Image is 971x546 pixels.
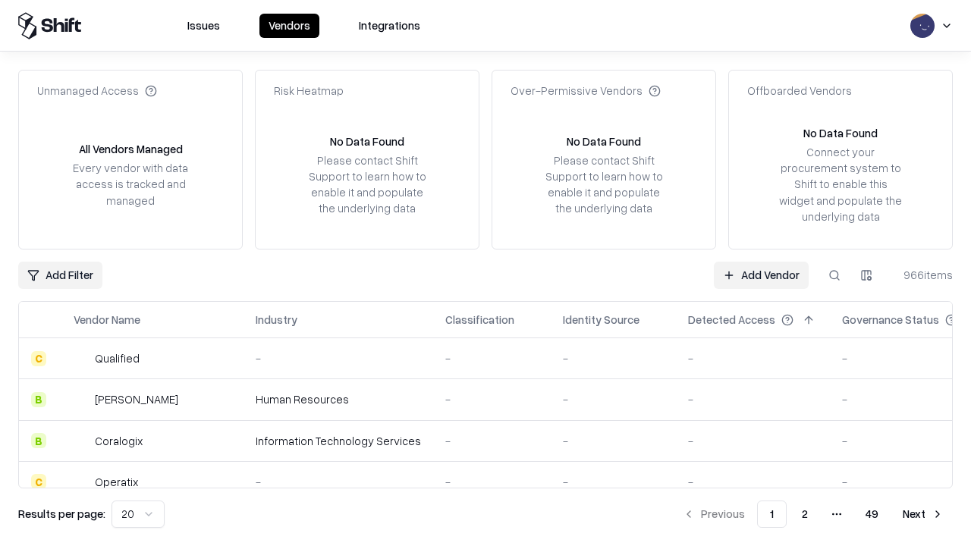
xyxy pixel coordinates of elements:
div: Governance Status [842,312,939,328]
nav: pagination [674,500,953,528]
img: Qualified [74,351,89,366]
button: Integrations [350,14,429,38]
button: 2 [790,500,820,528]
a: Add Vendor [714,262,809,289]
div: Coralogix [95,433,143,449]
div: C [31,474,46,489]
div: 966 items [892,267,953,283]
div: Please contact Shift Support to learn how to enable it and populate the underlying data [541,152,667,217]
img: Operatix [74,474,89,489]
div: - [563,350,664,366]
div: - [563,474,664,490]
button: Add Filter [18,262,102,289]
div: Offboarded Vendors [747,83,852,99]
img: Coralogix [74,433,89,448]
div: No Data Found [330,133,404,149]
div: - [563,433,664,449]
div: - [688,433,818,449]
div: B [31,392,46,407]
div: Please contact Shift Support to learn how to enable it and populate the underlying data [304,152,430,217]
div: - [445,391,539,407]
img: Deel [74,392,89,407]
p: Results per page: [18,506,105,522]
div: All Vendors Managed [79,141,183,157]
div: Information Technology Services [256,433,421,449]
div: Unmanaged Access [37,83,157,99]
div: - [256,350,421,366]
div: Human Resources [256,391,421,407]
button: 49 [853,500,891,528]
button: Next [894,500,953,528]
div: Detected Access [688,312,775,328]
button: 1 [757,500,787,528]
div: Every vendor with data access is tracked and managed [68,160,193,208]
div: Connect your procurement system to Shift to enable this widget and populate the underlying data [778,144,903,224]
div: No Data Found [803,125,878,141]
div: Operatix [95,474,138,490]
div: Vendor Name [74,312,140,328]
div: C [31,351,46,366]
button: Issues [178,14,229,38]
div: - [445,474,539,490]
div: - [445,433,539,449]
div: No Data Found [567,133,641,149]
div: - [445,350,539,366]
div: - [688,350,818,366]
div: - [688,474,818,490]
div: Identity Source [563,312,639,328]
div: Industry [256,312,297,328]
div: Qualified [95,350,140,366]
div: - [688,391,818,407]
div: - [256,474,421,490]
button: Vendors [259,14,319,38]
div: [PERSON_NAME] [95,391,178,407]
div: B [31,433,46,448]
div: - [563,391,664,407]
div: Risk Heatmap [274,83,344,99]
div: Classification [445,312,514,328]
div: Over-Permissive Vendors [511,83,661,99]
